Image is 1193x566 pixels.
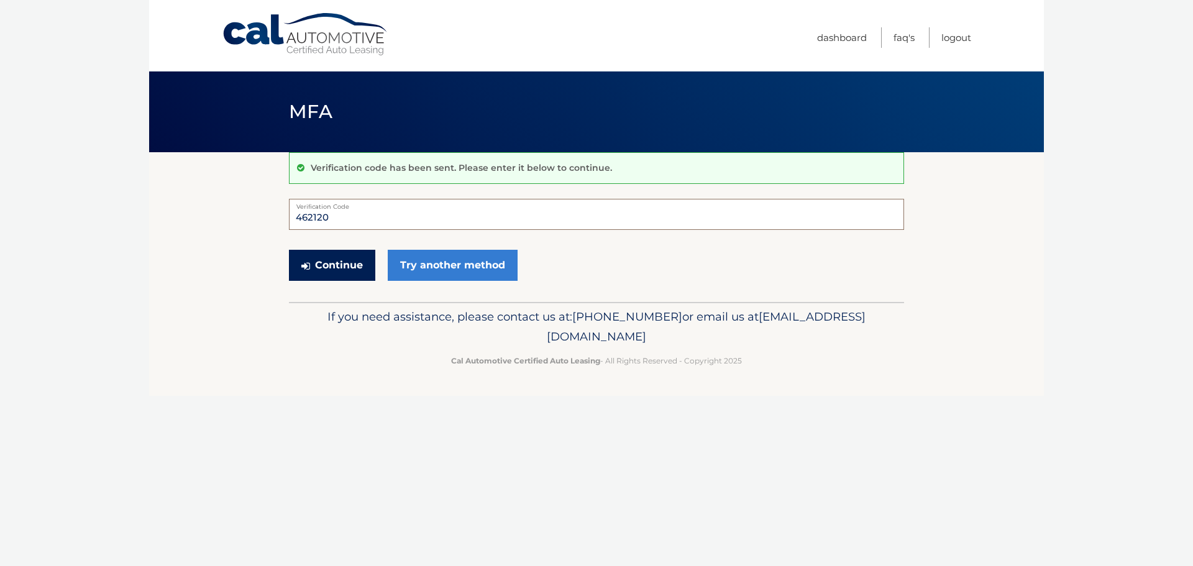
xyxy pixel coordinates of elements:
[222,12,390,57] a: Cal Automotive
[289,199,904,209] label: Verification Code
[817,27,867,48] a: Dashboard
[289,100,332,123] span: MFA
[311,162,612,173] p: Verification code has been sent. Please enter it below to continue.
[297,354,896,367] p: - All Rights Reserved - Copyright 2025
[297,307,896,347] p: If you need assistance, please contact us at: or email us at
[388,250,518,281] a: Try another method
[572,309,682,324] span: [PHONE_NUMBER]
[451,356,600,365] strong: Cal Automotive Certified Auto Leasing
[547,309,866,344] span: [EMAIL_ADDRESS][DOMAIN_NAME]
[289,199,904,230] input: Verification Code
[941,27,971,48] a: Logout
[289,250,375,281] button: Continue
[894,27,915,48] a: FAQ's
